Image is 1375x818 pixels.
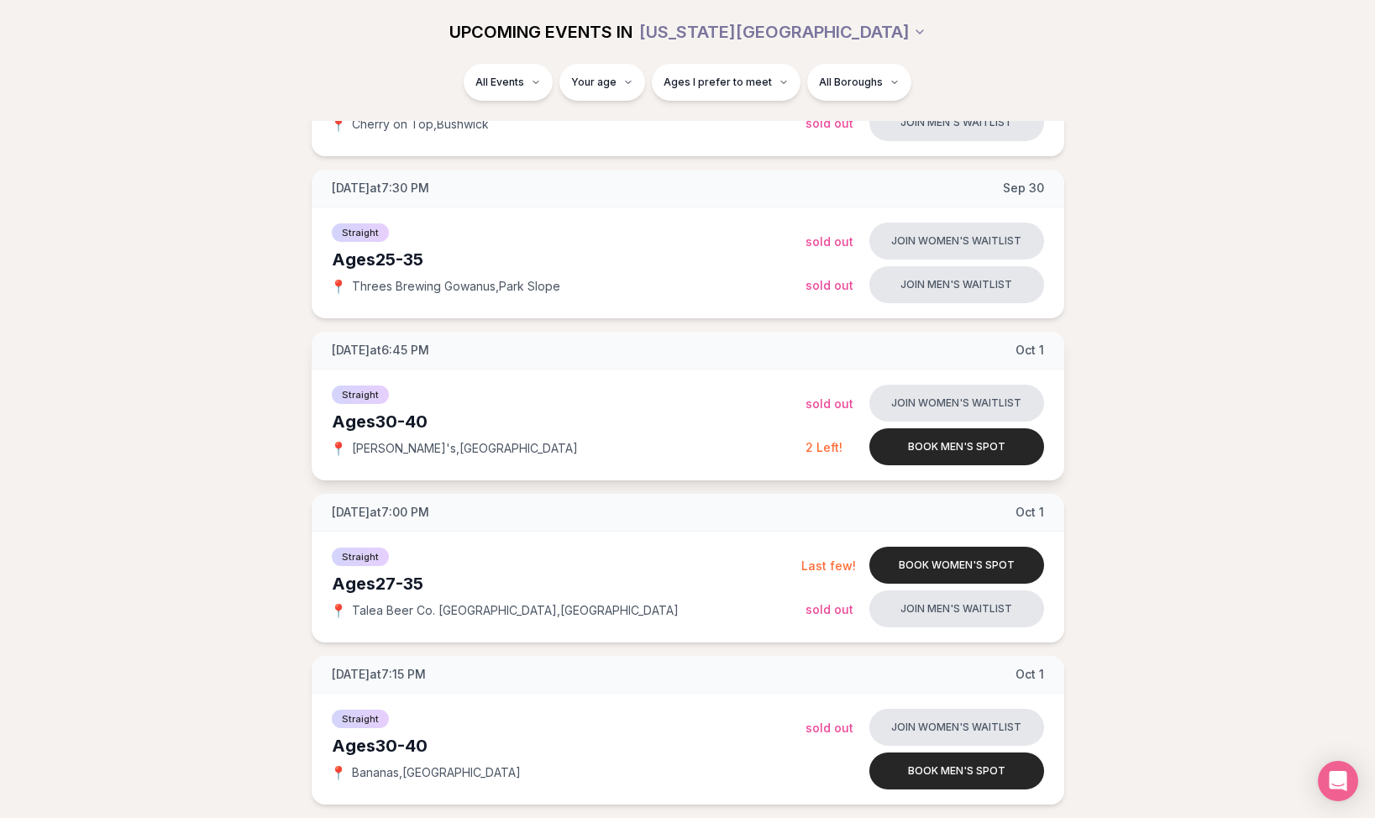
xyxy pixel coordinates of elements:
[332,410,806,433] div: Ages 30-40
[332,442,345,455] span: 📍
[332,504,429,521] span: [DATE] at 7:00 PM
[352,116,489,133] span: Cherry on Top , Bushwick
[806,440,842,454] span: 2 Left!
[807,64,911,101] button: All Boroughs
[869,385,1044,422] button: Join women's waitlist
[869,223,1044,260] button: Join women's waitlist
[332,734,806,758] div: Ages 30-40
[652,64,800,101] button: Ages I prefer to meet
[332,766,345,779] span: 📍
[806,602,853,616] span: Sold Out
[1016,666,1044,683] span: Oct 1
[332,248,806,271] div: Ages 25-35
[869,752,1044,789] button: Book men's spot
[332,572,801,595] div: Ages 27-35
[352,278,560,295] span: Threes Brewing Gowanus , Park Slope
[869,428,1044,465] button: Book men's spot
[806,278,853,292] span: Sold Out
[869,266,1044,303] button: Join men's waitlist
[352,440,578,457] span: [PERSON_NAME]'s , [GEOGRAPHIC_DATA]
[639,13,926,50] button: [US_STATE][GEOGRAPHIC_DATA]
[449,20,632,44] span: UPCOMING EVENTS IN
[806,116,853,130] span: Sold Out
[332,385,389,404] span: Straight
[1318,761,1358,801] div: Open Intercom Messenger
[801,558,856,573] span: Last few!
[332,280,345,293] span: 📍
[1016,504,1044,521] span: Oct 1
[464,64,553,101] button: All Events
[806,396,853,411] span: Sold Out
[332,223,389,242] span: Straight
[332,118,345,131] span: 📍
[869,709,1044,746] button: Join women's waitlist
[332,548,389,566] span: Straight
[1016,342,1044,359] span: Oct 1
[806,721,853,735] span: Sold Out
[869,547,1044,584] button: Book women's spot
[352,764,521,781] span: Bananas , [GEOGRAPHIC_DATA]
[664,76,772,89] span: Ages I prefer to meet
[332,180,429,197] span: [DATE] at 7:30 PM
[475,76,524,89] span: All Events
[806,234,853,249] span: Sold Out
[332,710,389,728] span: Straight
[819,76,883,89] span: All Boroughs
[332,342,429,359] span: [DATE] at 6:45 PM
[332,666,426,683] span: [DATE] at 7:15 PM
[559,64,645,101] button: Your age
[1003,180,1044,197] span: Sep 30
[869,590,1044,627] button: Join men's waitlist
[332,604,345,617] span: 📍
[352,602,679,619] span: Talea Beer Co. [GEOGRAPHIC_DATA] , [GEOGRAPHIC_DATA]
[571,76,617,89] span: Your age
[869,104,1044,141] button: Join men's waitlist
